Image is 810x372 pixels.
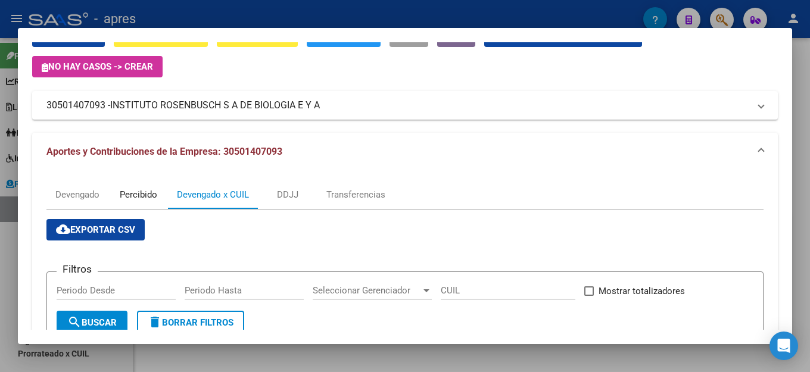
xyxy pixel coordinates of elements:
[32,56,163,77] button: No hay casos -> Crear
[277,188,298,201] div: DDJJ
[67,315,82,329] mat-icon: search
[67,317,117,328] span: Buscar
[599,284,685,298] span: Mostrar totalizadores
[46,219,145,240] button: Exportar CSV
[148,315,162,329] mat-icon: delete
[326,188,385,201] div: Transferencias
[769,332,798,360] div: Open Intercom Messenger
[137,311,244,335] button: Borrar Filtros
[56,222,70,236] mat-icon: cloud_download
[148,317,233,328] span: Borrar Filtros
[32,91,778,120] mat-expansion-panel-header: 30501407093 -INSTITUTO ROSENBUSCH S A DE BIOLOGIA E Y A
[46,146,282,157] span: Aportes y Contribuciones de la Empresa: 30501407093
[55,188,99,201] div: Devengado
[57,311,127,335] button: Buscar
[57,262,98,276] h3: Filtros
[42,61,153,72] span: No hay casos -> Crear
[177,188,249,201] div: Devengado x CUIL
[46,98,749,112] mat-panel-title: 30501407093 -
[110,98,320,112] span: INSTITUTO ROSENBUSCH S A DE BIOLOGIA E Y A
[56,224,135,235] span: Exportar CSV
[120,188,157,201] div: Percibido
[313,285,421,296] span: Seleccionar Gerenciador
[32,133,778,171] mat-expansion-panel-header: Aportes y Contribuciones de la Empresa: 30501407093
